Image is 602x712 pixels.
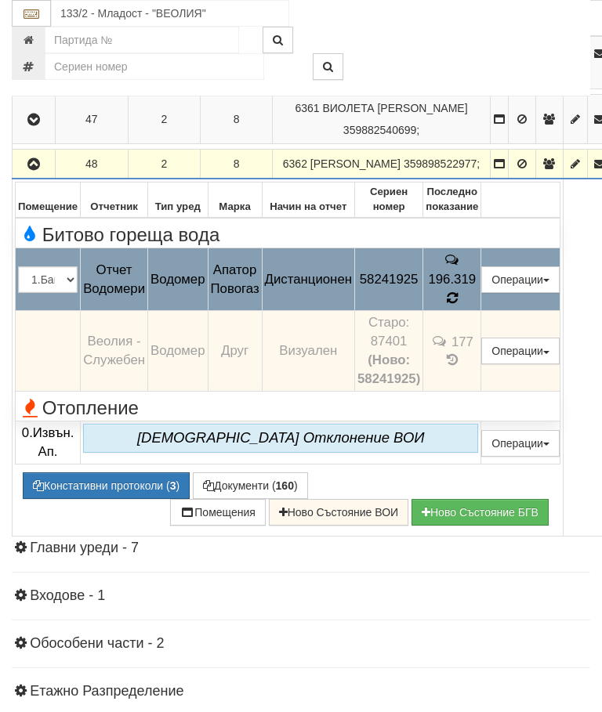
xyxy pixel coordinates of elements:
th: Тип уред [148,183,209,218]
td: 0.Извън. Ап. [16,421,81,464]
th: Сериен номер [355,183,423,218]
button: Операции [481,338,560,364]
b: 160 [276,479,294,492]
span: [PERSON_NAME] [310,157,401,170]
span: 196.319 [428,272,476,287]
span: Веолия - Служебен [83,334,145,367]
span: ВИОЛЕТА [PERSON_NAME] [322,102,467,114]
h4: Входове - 1 [12,588,590,604]
td: Визуален [262,310,354,391]
td: 2 [128,95,200,144]
b: 3 [170,479,176,492]
th: Помещение [16,183,81,218]
i: [DEMOGRAPHIC_DATA] Oтклонение ВОИ [137,429,425,446]
h4: Етажно Разпределение [12,684,590,699]
th: Последно показание [423,183,481,218]
span: Отчет Водомери [83,262,145,296]
b: (Ново: 58241925) [357,352,420,386]
button: Операции [481,266,560,293]
span: История на показанията [447,291,458,305]
span: История на показанията [444,352,461,367]
th: Марка [208,183,262,218]
th: Отчетник [81,183,148,218]
h4: Главни уреди - 7 [12,540,590,556]
td: Друг [208,310,262,391]
button: Операции [481,430,560,457]
input: Сериен номер [45,53,264,80]
input: Партида № [45,27,239,53]
span: Битово гореща вода [18,225,219,245]
button: Помещения [170,499,266,526]
span: 177 [451,334,473,349]
span: Отопление [18,398,139,418]
td: Дистанционен [262,248,354,311]
td: 48 [56,150,128,179]
td: Апатор Повогаз [208,248,262,311]
span: 359882540699 [343,124,416,136]
th: Начин на отчет [262,183,354,218]
td: ; [273,95,490,144]
td: Водомер [148,248,209,311]
span: Партида № [295,102,319,114]
td: 47 [56,95,128,144]
span: 8 [234,113,240,125]
button: Новo Състояние БГВ [412,499,549,526]
td: Устройство със сериен номер 87401 беше подменено от устройство със сериен номер 58241925 [355,310,423,391]
span: 359898522977 [404,157,477,170]
span: 8 [234,157,240,170]
td: 2 [128,150,200,179]
span: Партида № [283,157,307,170]
button: Документи (160) [193,472,308,499]
h4: Обособени части - 2 [12,636,590,652]
td: ; [273,150,490,179]
span: История на забележките [431,334,451,349]
button: Констативни протоколи (3) [23,472,190,499]
button: Ново Състояние ВОИ [269,499,408,526]
td: Водомер [148,310,209,391]
span: История на забележките [444,252,461,267]
span: 58241925 [360,272,419,287]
